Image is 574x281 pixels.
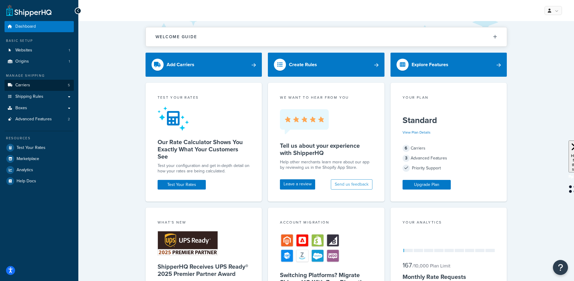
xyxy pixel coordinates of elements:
[5,38,74,43] div: Basic Setup
[403,116,495,125] h5: Standard
[17,145,45,150] span: Test Your Rates
[15,24,36,29] span: Dashboard
[280,220,372,227] div: Account Migration
[17,179,36,184] span: Help Docs
[403,145,410,152] span: 6
[403,180,451,190] a: Upgrade Plan
[403,130,431,135] a: View Plan Details
[155,35,197,39] h2: Welcome Guide
[280,142,372,156] h5: Tell us about your experience with ShipperHQ
[167,60,194,69] div: Add Carriers
[5,153,74,164] a: Marketplace
[403,154,495,162] div: Advanced Features
[412,262,450,269] small: / 10,000 Plan Limit
[412,60,448,69] div: Explore Features
[5,165,74,175] a: Analytics
[5,114,74,125] li: Advanced Features
[280,179,315,190] a: Leave a review
[15,48,32,53] span: Websites
[15,106,27,111] span: Boxes
[5,21,74,32] a: Dashboard
[5,176,74,187] a: Help Docs
[146,53,262,77] a: Add Carriers
[5,91,74,102] a: Shipping Rules
[331,179,372,190] button: Send us feedback
[69,48,70,53] span: 1
[158,138,250,160] h5: Our Rate Calculator Shows You Exactly What Your Customers See
[5,80,74,91] a: Carriers5
[5,56,74,67] a: Origins1
[5,103,74,114] a: Boxes
[15,94,43,99] span: Shipping Rules
[403,155,410,162] span: 3
[403,144,495,153] div: Carriers
[146,27,507,46] button: Welcome Guide
[15,83,30,88] span: Carriers
[553,260,568,275] button: Open Resource Center
[68,117,70,122] span: 2
[17,168,33,173] span: Analytics
[158,180,206,190] a: Test Your Rates
[5,114,74,125] a: Advanced Features2
[5,136,74,141] div: Resources
[280,159,372,170] p: Help other merchants learn more about our app by reviewing us in the Shopify App Store.
[403,164,495,172] div: Priority Support
[5,80,74,91] li: Carriers
[5,142,74,153] a: Test Your Rates
[68,83,70,88] span: 5
[403,95,495,102] div: Your Plan
[268,53,384,77] a: Create Rules
[280,95,372,100] p: we want to hear from you
[17,156,39,162] span: Marketplace
[5,45,74,56] li: Websites
[69,59,70,64] span: 1
[15,117,52,122] span: Advanced Features
[15,59,29,64] span: Origins
[158,263,250,277] h5: ShipperHQ Receives UPS Ready® 2025 Premier Partner Award
[5,56,74,67] li: Origins
[5,73,74,78] div: Manage Shipping
[391,53,507,77] a: Explore Features
[158,220,250,227] div: What's New
[5,45,74,56] a: Websites1
[403,260,412,270] span: 167
[158,95,250,102] div: Test your rates
[403,220,495,227] div: Your Analytics
[158,163,250,174] div: Test your configuration and get in-depth detail on how your rates are being calculated.
[289,60,317,69] div: Create Rules
[403,273,495,280] h5: Monthly Rate Requests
